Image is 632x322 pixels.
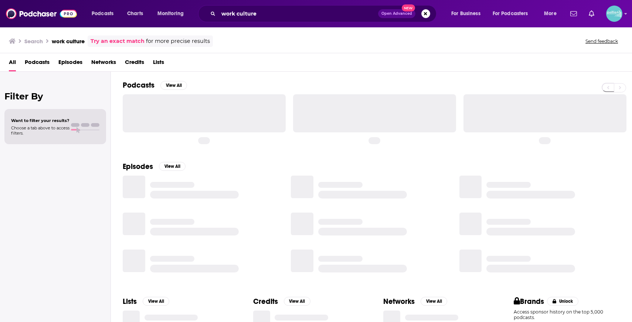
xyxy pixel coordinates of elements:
[123,81,187,90] a: PodcastsView All
[159,162,186,171] button: View All
[11,118,69,123] span: Want to filter your results?
[606,6,622,22] img: User Profile
[606,6,622,22] span: Logged in as JessicaPellien
[205,5,444,22] div: Search podcasts, credits, & more...
[52,38,85,45] h3: work culture
[514,297,544,306] h2: Brands
[378,9,415,18] button: Open AdvancedNew
[127,9,143,19] span: Charts
[92,9,113,19] span: Podcasts
[402,4,415,11] span: New
[157,9,184,19] span: Monitoring
[606,6,622,22] button: Show profile menu
[152,8,193,20] button: open menu
[583,38,620,44] button: Send feedback
[123,81,154,90] h2: Podcasts
[451,9,480,19] span: For Business
[123,162,153,171] h2: Episodes
[123,162,186,171] a: EpisodesView All
[160,81,187,90] button: View All
[383,297,447,306] a: NetworksView All
[143,297,169,306] button: View All
[91,56,116,71] a: Networks
[122,8,147,20] a: Charts
[25,56,50,71] a: Podcasts
[9,56,16,71] a: All
[383,297,415,306] h2: Networks
[91,37,145,45] a: Try an exact match
[284,297,310,306] button: View All
[514,309,621,320] p: Access sponsor history on the top 5,000 podcasts.
[446,8,490,20] button: open menu
[218,8,378,20] input: Search podcasts, credits, & more...
[24,38,43,45] h3: Search
[253,297,278,306] h2: Credits
[547,297,578,306] button: Unlock
[58,56,82,71] a: Episodes
[123,297,169,306] a: ListsView All
[153,56,164,71] a: Lists
[421,297,447,306] button: View All
[125,56,144,71] a: Credits
[539,8,566,20] button: open menu
[123,297,137,306] h2: Lists
[146,37,210,45] span: for more precise results
[6,7,77,21] img: Podchaser - Follow, Share and Rate Podcasts
[4,91,106,102] h2: Filter By
[253,297,310,306] a: CreditsView All
[586,7,597,20] a: Show notifications dropdown
[381,12,412,16] span: Open Advanced
[544,9,557,19] span: More
[86,8,123,20] button: open menu
[11,125,69,136] span: Choose a tab above to access filters.
[493,9,528,19] span: For Podcasters
[488,8,539,20] button: open menu
[567,7,580,20] a: Show notifications dropdown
